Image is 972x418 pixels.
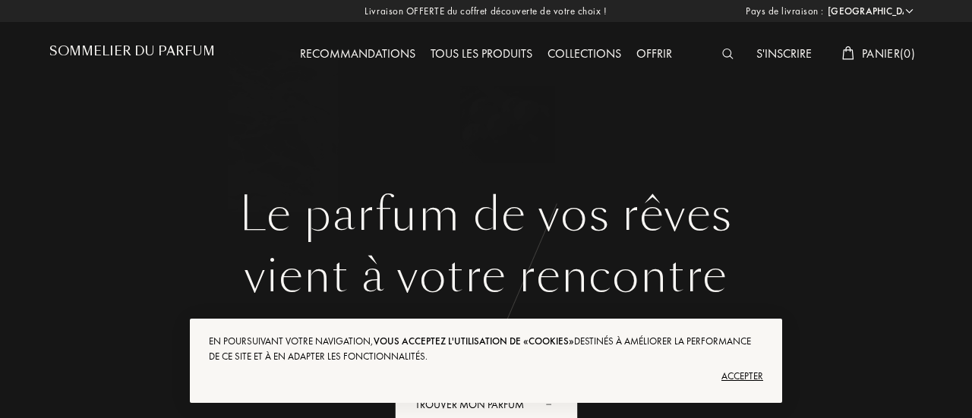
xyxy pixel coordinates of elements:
a: S'inscrire [749,46,819,61]
div: Recommandations [292,45,423,64]
a: Recommandations [292,46,423,61]
div: Offrir [629,45,680,64]
a: Sommelier du Parfum [49,44,215,64]
div: vient à votre rencontre [61,242,911,310]
div: Tous les produits [423,45,540,64]
div: Accepter [209,364,763,388]
img: search_icn_white.svg [722,49,734,59]
h1: Le parfum de vos rêves [61,187,911,242]
a: Tous les produits [423,46,540,61]
img: cart_white.svg [842,46,854,60]
div: Collections [540,45,629,64]
a: Collections [540,46,629,61]
h1: Sommelier du Parfum [49,44,215,58]
span: Pays de livraison : [746,4,824,19]
div: Votre selection sur-mesure de parfums d’exception pour 20€ [61,328,911,344]
div: En poursuivant votre navigation, destinés à améliorer la performance de ce site et à en adapter l... [209,334,763,364]
a: Offrir [629,46,680,61]
span: vous acceptez l'utilisation de «cookies» [374,335,574,347]
div: S'inscrire [749,45,819,64]
span: Panier ( 0 ) [862,46,915,61]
